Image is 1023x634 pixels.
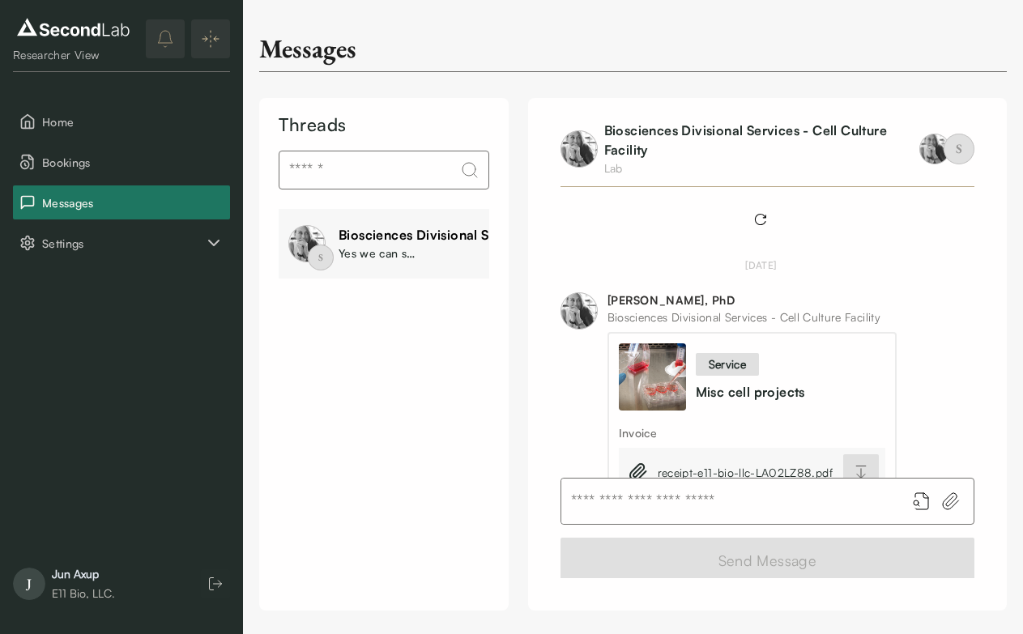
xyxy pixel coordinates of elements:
[919,134,950,164] img: profile image
[339,245,420,262] div: Yes we can ship [DATE] if you pay before 12pm.
[42,194,224,211] span: Messages
[561,292,598,330] img: profile image
[13,568,45,600] span: J
[607,292,897,308] div: [PERSON_NAME], PhD
[944,134,974,164] span: S
[259,32,356,65] div: Messages
[42,235,204,252] span: Settings
[288,225,326,262] img: profile image
[52,566,115,582] div: Jun Axup
[619,343,686,411] img: Misc cell projects
[13,47,134,63] div: Researcher View
[42,154,224,171] span: Bookings
[146,19,185,58] button: notifications
[561,258,961,273] div: [DATE]
[696,353,759,376] div: service
[13,226,230,260] div: Settings sub items
[339,225,669,245] div: Biosciences Divisional Services - Cell Culture Facility
[604,122,887,158] a: Biosciences Divisional Services - Cell Culture Facility
[13,145,230,179] button: Bookings
[201,569,230,598] button: Log out
[279,111,489,138] div: Threads
[13,226,230,260] button: Settings
[619,424,885,441] div: Invoice
[607,308,897,326] div: Biosciences Divisional Services - Cell Culture Facility
[696,382,805,402] a: Misc cell projects
[912,491,931,511] button: Add booking
[42,113,224,130] span: Home
[308,245,334,270] span: S
[13,185,230,219] button: Messages
[13,104,230,138] button: Home
[561,130,598,168] img: profile image
[658,464,833,481] span: receipt-e11-bio-llc-LA02LZ88.pdf
[13,15,134,40] img: logo
[191,19,230,58] button: Expand/Collapse sidebar
[604,160,926,177] div: Lab
[52,585,115,602] div: E11 Bio, LLC.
